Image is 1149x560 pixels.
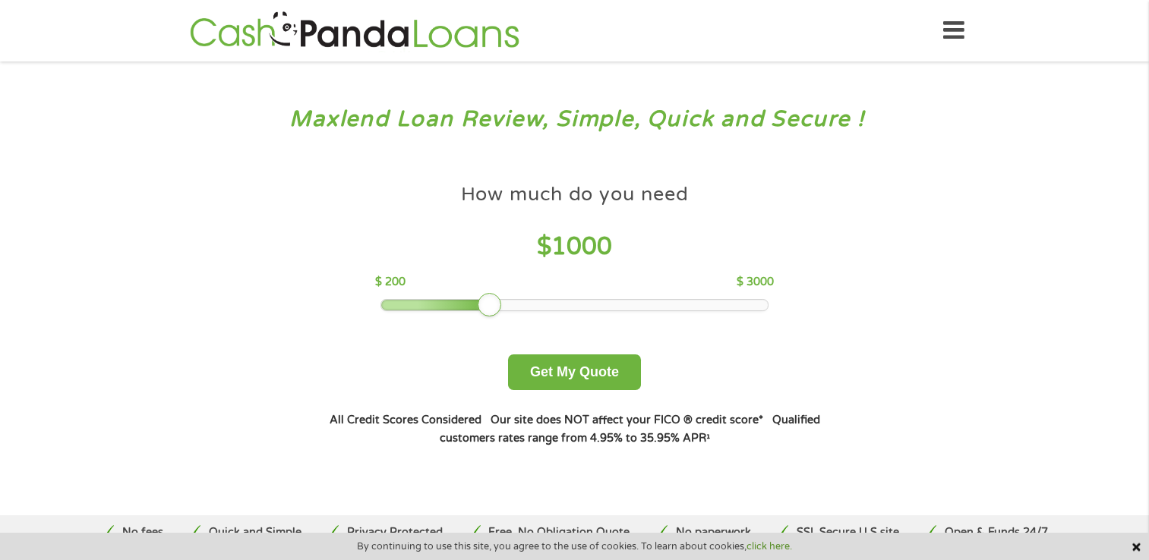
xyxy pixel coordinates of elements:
p: Quick and Simple [209,524,301,541]
img: GetLoanNow Logo [185,9,524,52]
p: SSL Secure U.S site [797,524,899,541]
p: Privacy Protected [347,524,443,541]
p: Free, No Obligation Quote [488,524,630,541]
button: Get My Quote [508,354,641,390]
h4: $ [375,231,774,263]
h3: Maxlend Loan Review, Simple, Quick and Secure ! [44,105,1106,134]
strong: Our site does NOT affect your FICO ® credit score* [491,414,763,426]
a: click here. [747,540,792,552]
span: By continuing to use this site, you agree to the use of cookies. To learn about cookies, [357,541,792,552]
strong: All Credit Scores Considered [330,414,481,426]
strong: Qualified customers rates range from 4.95% to 35.95% APR¹ [440,414,820,445]
p: No paperwork [676,524,751,541]
span: 1000 [551,232,612,261]
p: $ 3000 [737,274,774,291]
p: Open & Funds 24/7 [945,524,1048,541]
h4: How much do you need [461,182,689,207]
p: $ 200 [375,274,406,291]
p: No fees [122,524,163,541]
